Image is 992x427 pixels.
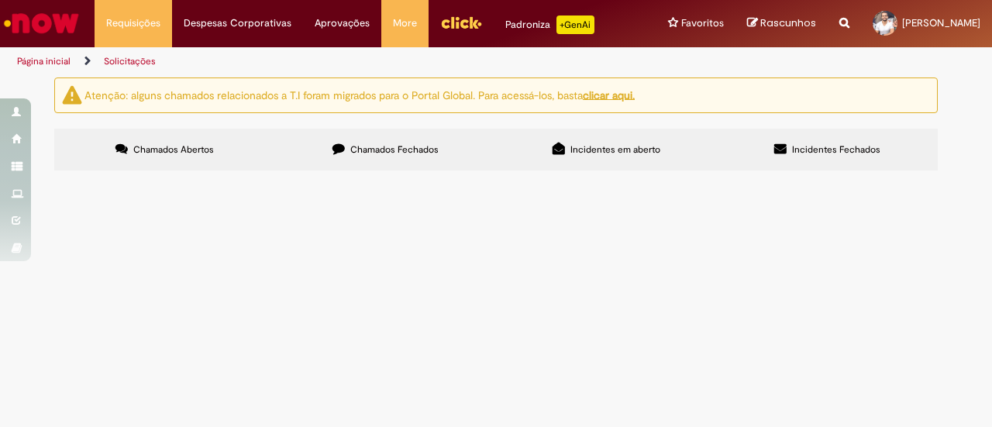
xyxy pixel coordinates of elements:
[393,15,417,31] span: More
[133,143,214,156] span: Chamados Abertos
[760,15,816,30] span: Rascunhos
[2,8,81,39] img: ServiceNow
[184,15,291,31] span: Despesas Corporativas
[12,47,649,76] ul: Trilhas de página
[505,15,594,34] div: Padroniza
[315,15,370,31] span: Aprovações
[556,15,594,34] p: +GenAi
[570,143,660,156] span: Incidentes em aberto
[792,143,880,156] span: Incidentes Fechados
[902,16,980,29] span: [PERSON_NAME]
[583,88,635,102] a: clicar aqui.
[84,88,635,102] ng-bind-html: Atenção: alguns chamados relacionados a T.I foram migrados para o Portal Global. Para acessá-los,...
[350,143,439,156] span: Chamados Fechados
[681,15,724,31] span: Favoritos
[747,16,816,31] a: Rascunhos
[17,55,71,67] a: Página inicial
[104,55,156,67] a: Solicitações
[106,15,160,31] span: Requisições
[440,11,482,34] img: click_logo_yellow_360x200.png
